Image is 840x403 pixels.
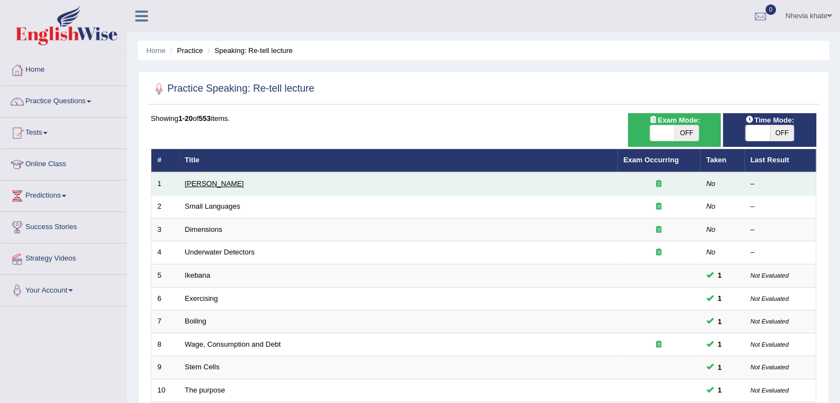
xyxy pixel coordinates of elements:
[151,81,314,97] h2: Practice Speaking: Re-tell lecture
[151,241,179,264] td: 4
[706,225,716,234] em: No
[714,269,726,281] span: You can still take this question
[1,275,126,303] a: Your Account
[151,356,179,379] td: 9
[205,45,293,56] li: Speaking: Re-tell lecture
[1,118,126,145] a: Tests
[706,179,716,188] em: No
[185,225,223,234] a: Dimensions
[624,225,694,235] div: Exam occurring question
[751,179,810,189] div: –
[751,318,789,325] small: Not Evaluated
[185,294,218,303] a: Exercising
[185,386,225,394] a: The purpose
[151,310,179,333] td: 7
[1,149,126,177] a: Online Class
[714,338,726,350] span: You can still take this question
[185,248,255,256] a: Underwater Detectors
[624,247,694,258] div: Exam occurring question
[741,114,799,126] span: Time Mode:
[714,293,726,304] span: You can still take this question
[770,125,794,141] span: OFF
[151,172,179,195] td: 1
[185,340,281,348] a: Wage, Consumption and Debt
[151,113,816,124] div: Showing of items.
[751,272,789,279] small: Not Evaluated
[744,149,816,172] th: Last Result
[700,149,744,172] th: Taken
[185,202,240,210] a: Small Languages
[751,295,789,302] small: Not Evaluated
[751,341,789,348] small: Not Evaluated
[714,384,726,396] span: You can still take this question
[624,201,694,212] div: Exam occurring question
[185,317,207,325] a: Boiling
[624,156,679,164] a: Exam Occurring
[185,363,220,371] a: Stem Cells
[179,149,617,172] th: Title
[1,55,126,82] a: Home
[751,201,810,212] div: –
[178,114,193,123] b: 1-20
[706,202,716,210] em: No
[1,181,126,208] a: Predictions
[765,4,776,15] span: 0
[751,225,810,235] div: –
[751,247,810,258] div: –
[624,179,694,189] div: Exam occurring question
[1,212,126,240] a: Success Stories
[151,195,179,219] td: 2
[151,149,179,172] th: #
[644,114,704,126] span: Exam Mode:
[151,264,179,288] td: 5
[151,287,179,310] td: 6
[628,113,721,147] div: Show exams occurring in exams
[706,248,716,256] em: No
[1,243,126,271] a: Strategy Videos
[151,218,179,241] td: 3
[714,316,726,327] span: You can still take this question
[185,179,244,188] a: [PERSON_NAME]
[714,362,726,373] span: You can still take this question
[185,271,210,279] a: Ikebana
[167,45,203,56] li: Practice
[151,333,179,356] td: 8
[751,364,789,370] small: Not Evaluated
[624,340,694,350] div: Exam occurring question
[199,114,211,123] b: 553
[146,46,166,55] a: Home
[674,125,699,141] span: OFF
[151,379,179,402] td: 10
[1,86,126,114] a: Practice Questions
[751,387,789,394] small: Not Evaluated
